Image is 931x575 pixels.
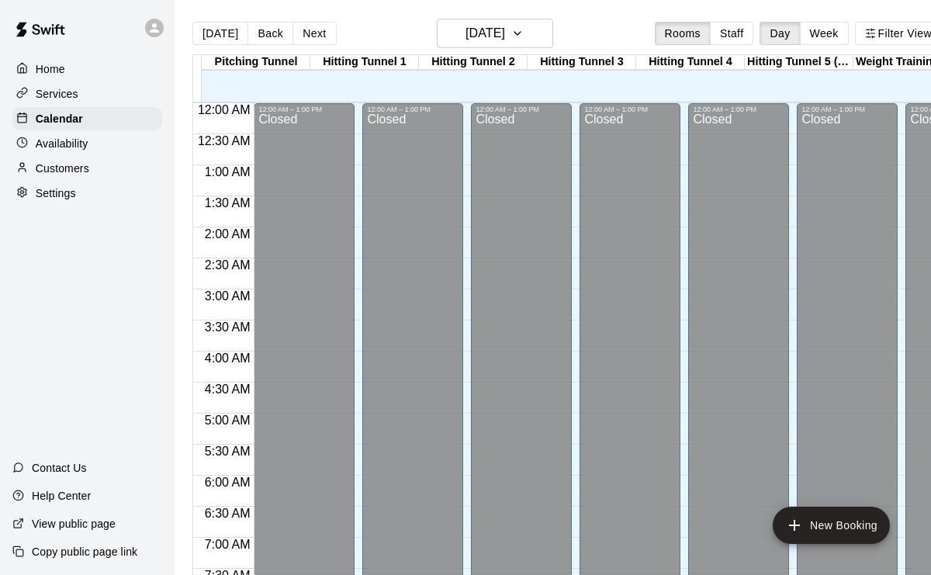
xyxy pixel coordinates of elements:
[12,82,162,106] a: Services
[194,103,254,116] span: 12:00 AM
[201,196,254,210] span: 1:30 AM
[201,289,254,303] span: 3:00 AM
[201,538,254,551] span: 7:00 AM
[419,55,528,70] div: Hitting Tunnel 2
[636,55,745,70] div: Hitting Tunnel 4
[32,544,137,559] p: Copy public page link
[693,106,784,113] div: 12:00 AM – 1:00 PM
[437,19,553,48] button: [DATE]
[201,476,254,489] span: 6:00 AM
[773,507,890,544] button: add
[800,22,849,45] button: Week
[760,22,800,45] button: Day
[584,106,676,113] div: 12:00 AM – 1:00 PM
[36,86,78,102] p: Services
[36,136,88,151] p: Availability
[201,352,254,365] span: 4:00 AM
[36,111,83,126] p: Calendar
[310,55,419,70] div: Hitting Tunnel 1
[201,414,254,427] span: 5:00 AM
[194,134,254,147] span: 12:30 AM
[710,22,754,45] button: Staff
[247,22,293,45] button: Back
[258,106,350,113] div: 12:00 AM – 1:00 PM
[12,107,162,130] a: Calendar
[32,488,91,504] p: Help Center
[32,460,87,476] p: Contact Us
[201,165,254,178] span: 1:00 AM
[292,22,336,45] button: Next
[12,182,162,205] a: Settings
[201,445,254,458] span: 5:30 AM
[36,185,76,201] p: Settings
[12,57,162,81] a: Home
[476,106,567,113] div: 12:00 AM – 1:00 PM
[201,227,254,241] span: 2:00 AM
[801,106,893,113] div: 12:00 AM – 1:00 PM
[12,157,162,180] a: Customers
[192,22,248,45] button: [DATE]
[745,55,853,70] div: Hitting Tunnel 5 (Hit Trax)
[465,23,505,44] h6: [DATE]
[201,320,254,334] span: 3:30 AM
[201,383,254,396] span: 4:30 AM
[36,61,65,77] p: Home
[12,132,162,155] a: Availability
[201,507,254,520] span: 6:30 AM
[201,258,254,272] span: 2:30 AM
[32,516,116,532] p: View public page
[528,55,636,70] div: Hitting Tunnel 3
[367,106,459,113] div: 12:00 AM – 1:00 PM
[202,55,310,70] div: Pitching Tunnel
[655,22,711,45] button: Rooms
[36,161,89,176] p: Customers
